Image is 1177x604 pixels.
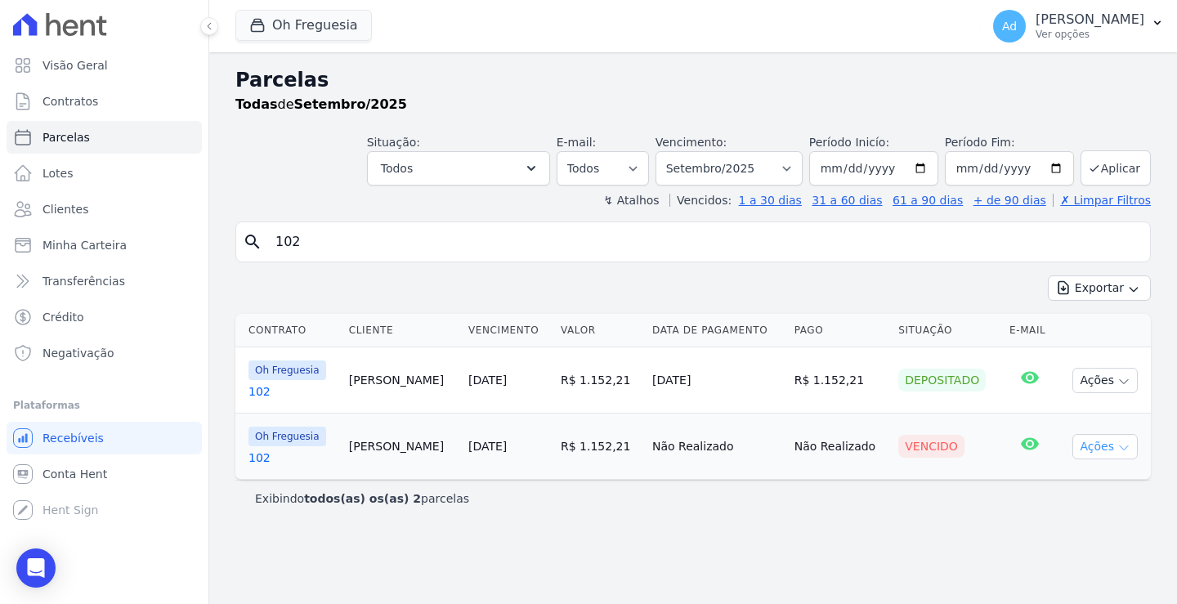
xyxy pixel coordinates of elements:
span: Parcelas [43,129,90,145]
div: Depositado [898,369,986,391]
td: [DATE] [646,347,788,414]
label: E-mail: [557,136,597,149]
th: Contrato [235,314,342,347]
p: Exibindo parcelas [255,490,469,507]
label: ↯ Atalhos [603,194,659,207]
a: Conta Hent [7,458,202,490]
a: + de 90 dias [973,194,1046,207]
a: [DATE] [468,440,507,453]
label: Período Inicío: [809,136,889,149]
span: Conta Hent [43,466,107,482]
td: [PERSON_NAME] [342,414,462,480]
a: ✗ Limpar Filtros [1053,194,1151,207]
i: search [243,232,262,252]
span: Ad [1002,20,1017,32]
span: Clientes [43,201,88,217]
td: R$ 1.152,21 [554,414,646,480]
button: Ações [1072,434,1138,459]
a: [DATE] [468,374,507,387]
button: Ações [1072,368,1138,393]
th: Situação [892,314,1003,347]
button: Todos [367,151,550,186]
div: Vencido [898,435,964,458]
span: Recebíveis [43,430,104,446]
a: Clientes [7,193,202,226]
strong: Todas [235,96,278,112]
a: Visão Geral [7,49,202,82]
a: Crédito [7,301,202,333]
th: Cliente [342,314,462,347]
span: Todos [381,159,413,178]
a: 102 [248,383,336,400]
th: E-mail [1003,314,1058,347]
a: Transferências [7,265,202,298]
a: Negativação [7,337,202,369]
td: Não Realizado [788,414,893,480]
b: todos(as) os(as) 2 [304,492,421,505]
h2: Parcelas [235,65,1151,95]
button: Aplicar [1081,150,1151,186]
th: Data de Pagamento [646,314,788,347]
a: Lotes [7,157,202,190]
strong: Setembro/2025 [294,96,407,112]
span: Visão Geral [43,57,108,74]
label: Período Fim: [945,134,1074,151]
span: Minha Carteira [43,237,127,253]
p: Ver opções [1036,28,1144,41]
th: Vencimento [462,314,554,347]
button: Ad [PERSON_NAME] Ver opções [980,3,1177,49]
div: Plataformas [13,396,195,415]
span: Negativação [43,345,114,361]
button: Exportar [1048,275,1151,301]
a: 31 a 60 dias [812,194,882,207]
a: Parcelas [7,121,202,154]
th: Pago [788,314,893,347]
a: Minha Carteira [7,229,202,262]
td: R$ 1.152,21 [554,347,646,414]
th: Valor [554,314,646,347]
label: Vencidos: [669,194,732,207]
span: Lotes [43,165,74,181]
a: 61 a 90 dias [893,194,963,207]
span: Oh Freguesia [248,427,326,446]
label: Vencimento: [656,136,727,149]
label: Situação: [367,136,420,149]
p: de [235,95,407,114]
p: [PERSON_NAME] [1036,11,1144,28]
td: R$ 1.152,21 [788,347,893,414]
a: 102 [248,450,336,466]
button: Oh Freguesia [235,10,372,41]
span: Crédito [43,309,84,325]
input: Buscar por nome do lote ou do cliente [266,226,1143,258]
div: Open Intercom Messenger [16,548,56,588]
span: Oh Freguesia [248,360,326,380]
span: Contratos [43,93,98,110]
a: 1 a 30 dias [739,194,802,207]
a: Contratos [7,85,202,118]
span: Transferências [43,273,125,289]
td: [PERSON_NAME] [342,347,462,414]
a: Recebíveis [7,422,202,454]
td: Não Realizado [646,414,788,480]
